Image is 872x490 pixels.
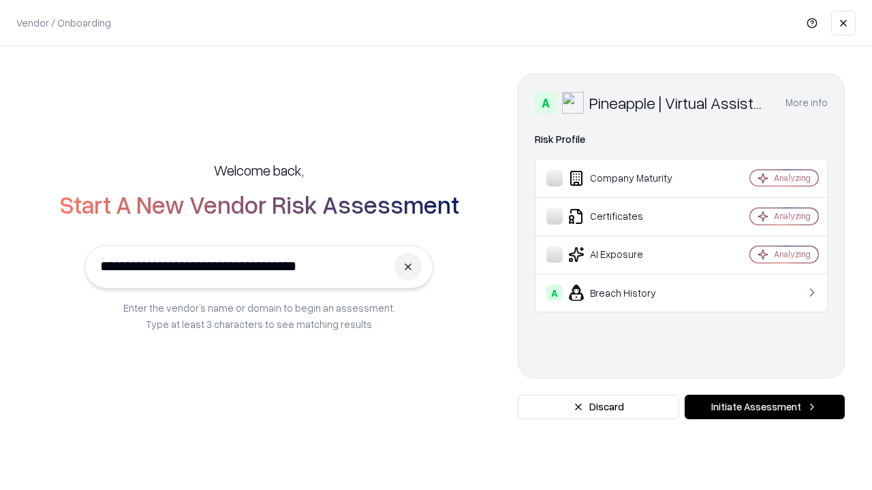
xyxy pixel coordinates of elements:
div: Company Maturity [546,170,709,186]
p: Enter the vendor’s name or domain to begin an assessment. Type at least 3 characters to see match... [123,299,395,332]
div: Certificates [546,208,709,225]
button: Initiate Assessment [685,395,845,419]
p: Vendor / Onboarding [16,16,111,30]
div: AI Exposure [546,246,709,263]
h2: Start A New Vendor Risk Assessment [59,191,459,218]
div: Breach History [546,284,709,301]
div: Analyzing [774,248,811,260]
div: A [535,92,557,114]
button: More info [785,91,828,115]
div: Analyzing [774,172,811,184]
img: Pineapple | Virtual Assistant Agency [562,92,584,114]
div: Analyzing [774,210,811,222]
h5: Welcome back, [214,161,304,180]
div: A [546,284,563,301]
div: Pineapple | Virtual Assistant Agency [589,92,769,114]
div: Risk Profile [535,131,828,148]
button: Discard [518,395,679,419]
